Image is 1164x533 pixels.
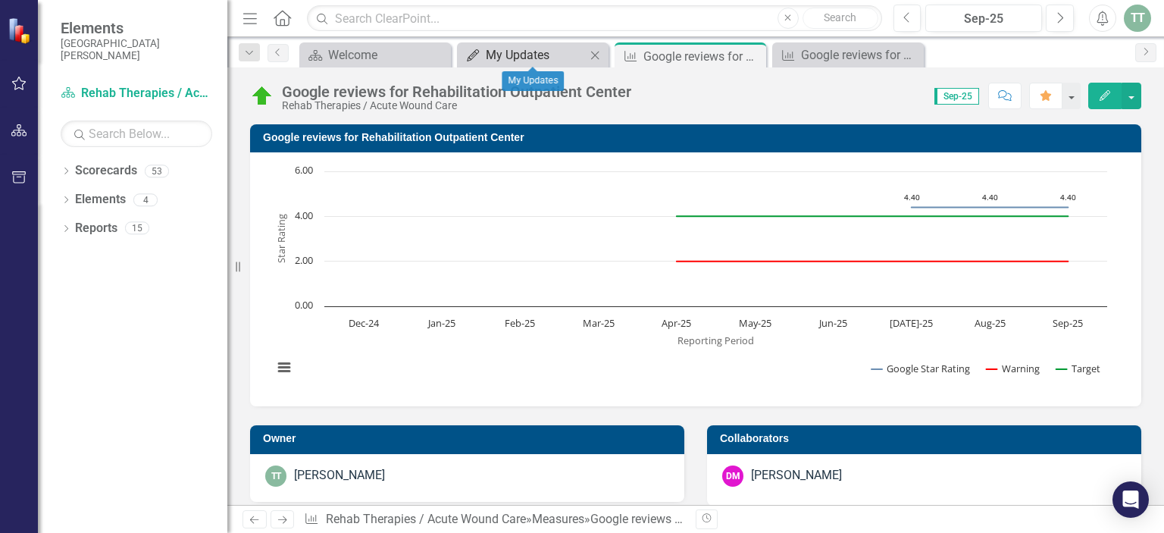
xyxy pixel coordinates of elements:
div: Google reviews for Pediatric Rehabilitation Outpatient Center [801,45,920,64]
div: 4 [133,193,158,206]
text: Reporting Period [677,334,754,347]
div: 15 [125,222,149,235]
text: Feb-25 [505,316,535,330]
button: Show Target [1056,362,1100,375]
text: 4.00 [295,208,313,222]
div: Google reviews for Rehabilitation Outpatient Center [643,47,762,66]
div: My Updates [502,71,564,91]
div: Welcome [328,45,447,64]
span: Search [824,11,856,24]
div: » » [304,511,684,528]
a: Google reviews for Pediatric Rehabilitation Outpatient Center [776,45,920,64]
button: TT [1124,5,1151,32]
div: Google reviews for Rehabilitation Outpatient Center [282,83,631,100]
g: Google Star Rating, line 1 of 3 with 10 data points. [364,205,1072,211]
div: TT [265,466,286,487]
text: Jan-25 [427,316,455,330]
a: Rehab Therapies / Acute Wound Care [61,85,212,102]
span: Elements [61,19,212,37]
svg: Interactive chart [265,164,1115,391]
text: Sep-25 [1053,316,1083,330]
a: Welcome [303,45,447,64]
text: Mar-25 [583,316,615,330]
input: Search ClearPoint... [307,5,881,32]
div: Rehab Therapies / Acute Wound Care [282,100,631,111]
button: View chart menu, Chart [274,357,295,378]
div: My Updates [486,45,586,64]
div: DM [722,466,743,487]
text: Dec-24 [349,316,380,330]
a: My Updates [461,45,586,64]
a: Scorecards [75,162,137,180]
button: Search [803,8,878,29]
a: Rehab Therapies / Acute Wound Care [326,512,526,526]
text: Aug-25 [975,316,1006,330]
div: Open Intercom Messenger [1112,481,1149,518]
button: Show Google Star Rating [871,362,971,375]
div: Chart. Highcharts interactive chart. [265,164,1126,391]
div: Sep-25 [931,10,1037,28]
img: On Target [250,84,274,108]
a: Measures [532,512,584,526]
text: May-25 [739,316,771,330]
text: [DATE]-25 [890,316,933,330]
text: 4.40 [1060,192,1076,202]
h3: Google reviews for Rehabilitation Outpatient Center [263,132,1134,143]
text: 0.00 [295,298,313,312]
h3: Collaborators [720,433,1134,444]
div: Google reviews for Rehabilitation Outpatient Center [590,512,863,526]
text: 4.40 [904,192,920,202]
text: 6.00 [295,163,313,177]
button: Sep-25 [925,5,1042,32]
button: Show Warning [987,362,1040,375]
small: [GEOGRAPHIC_DATA][PERSON_NAME] [61,37,212,62]
div: [PERSON_NAME] [294,467,385,484]
text: Star Rating [274,215,288,264]
input: Search Below... [61,121,212,147]
span: Sep-25 [934,88,979,105]
text: 4.40 [982,192,998,202]
text: Jun-25 [818,316,847,330]
a: Reports [75,220,117,237]
img: ClearPoint Strategy [8,17,34,44]
div: [PERSON_NAME] [751,467,842,484]
text: Apr-25 [662,316,691,330]
h3: Owner [263,433,677,444]
text: 2.00 [295,253,313,267]
a: Elements [75,191,126,208]
div: 53 [145,165,169,177]
g: Target, line 3 of 3 with 10 data points. [364,214,1072,220]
